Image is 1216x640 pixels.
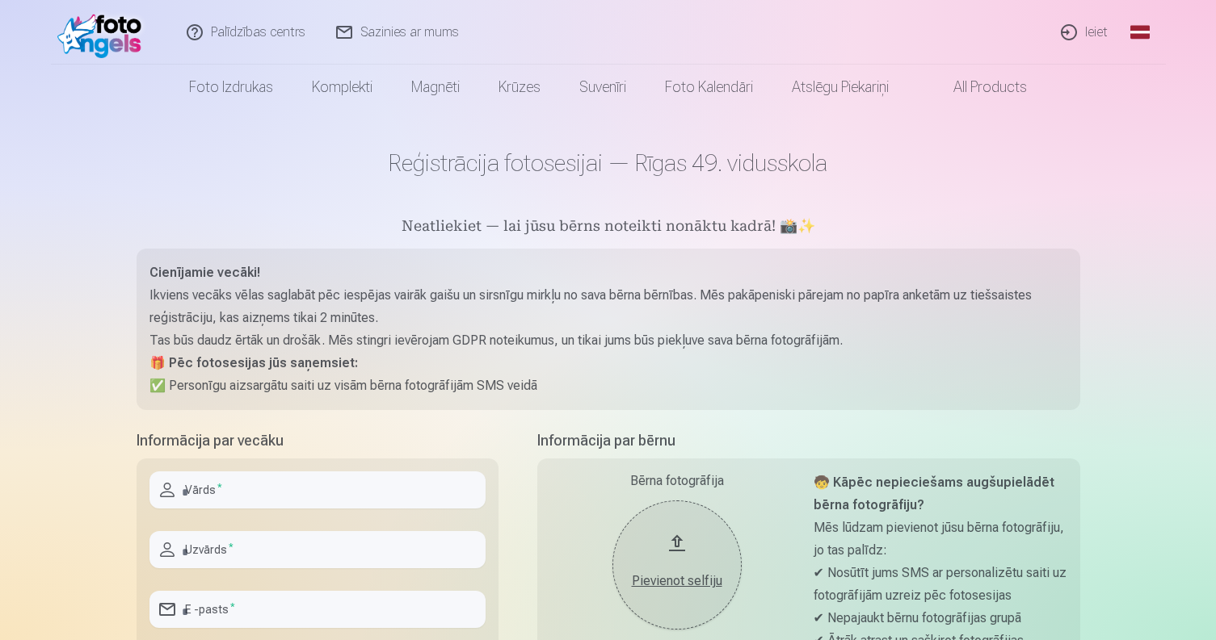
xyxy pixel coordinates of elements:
button: Pievienot selfiju [612,500,742,630]
a: Foto kalendāri [646,65,772,110]
p: Ikviens vecāks vēlas saglabāt pēc iespējas vairāk gaišu un sirsnīgu mirkļu no sava bērna bērnības... [149,284,1067,329]
h5: Informācija par vecāku [137,429,499,452]
h5: Informācija par bērnu [537,429,1080,452]
p: Tas būs daudz ērtāk un drošāk. Mēs stingri ievērojam GDPR noteikumus, un tikai jums būs piekļuve ... [149,329,1067,352]
strong: 🧒 Kāpēc nepieciešams augšupielādēt bērna fotogrāfiju? [814,475,1054,512]
a: Komplekti [292,65,392,110]
a: All products [908,65,1046,110]
a: Foto izdrukas [170,65,292,110]
p: Mēs lūdzam pievienot jūsu bērna fotogrāfiju, jo tas palīdz: [814,517,1067,562]
a: Magnēti [392,65,479,110]
strong: Cienījamie vecāki! [149,265,260,280]
a: Krūzes [479,65,560,110]
p: ✅ Personīgu aizsargātu saiti uz visām bērna fotogrāfijām SMS veidā [149,374,1067,397]
h5: Neatliekiet — lai jūsu bērns noteikti nonāktu kadrā! 📸✨ [137,216,1080,239]
div: Bērna fotogrāfija [550,471,804,491]
a: Atslēgu piekariņi [772,65,908,110]
div: Pievienot selfiju [629,571,726,591]
img: /fa1 [57,6,150,58]
h1: Reģistrācija fotosesijai — Rīgas 49. vidusskola [137,148,1080,178]
p: ✔ Nepajaukt bērnu fotogrāfijas grupā [814,607,1067,630]
a: Suvenīri [560,65,646,110]
strong: 🎁 Pēc fotosesijas jūs saņemsiet: [149,355,358,370]
p: ✔ Nosūtīt jums SMS ar personalizētu saiti uz fotogrāfijām uzreiz pēc fotosesijas [814,562,1067,607]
